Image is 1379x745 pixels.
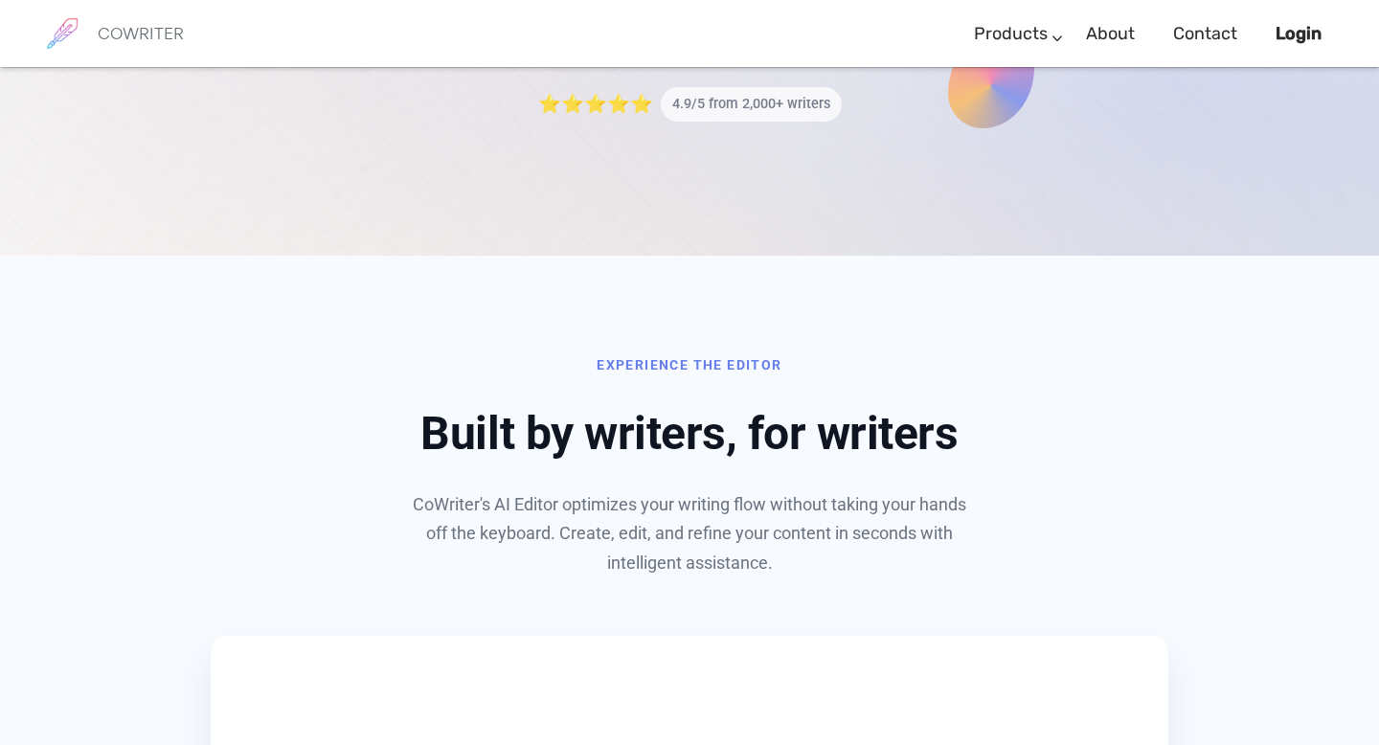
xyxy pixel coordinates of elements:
a: Products [974,6,1048,62]
p: CoWriter's AI Editor optimizes your writing flow without taking your hands off the keyboard. Crea... [402,490,977,578]
h6: COWRITER [98,25,184,42]
a: Contact [1173,6,1237,62]
span: ⭐⭐⭐⭐⭐ [538,91,653,119]
b: Login [1276,23,1322,44]
span: 4.9/5 from 2,000+ writers [661,87,842,123]
span: Built by writers, for writers [420,406,958,461]
img: brand logo [38,10,86,57]
div: Experience the Editor [273,351,1106,387]
a: About [1086,6,1135,62]
a: Login [1276,6,1322,62]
